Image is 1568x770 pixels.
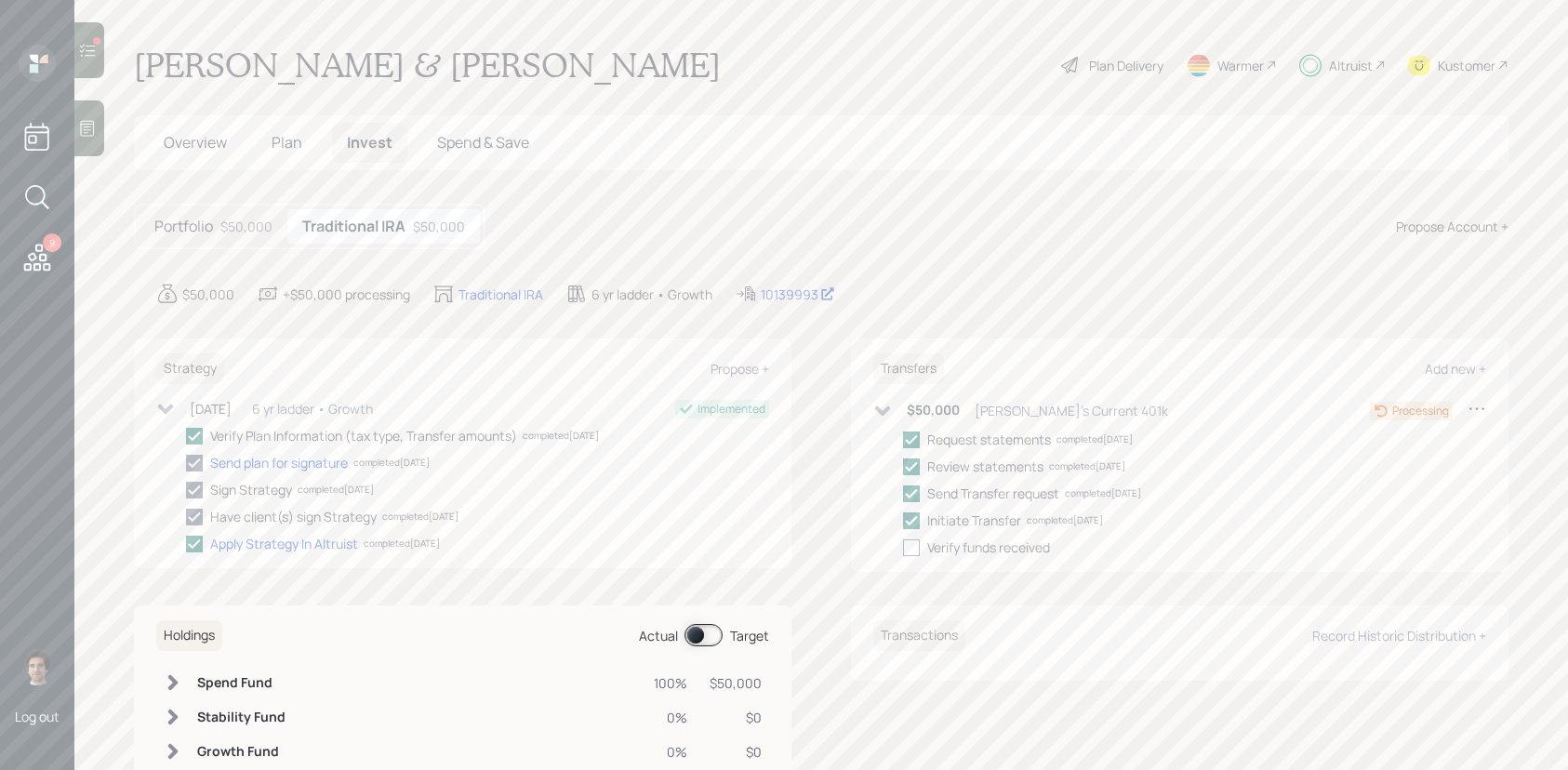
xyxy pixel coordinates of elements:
[458,285,543,304] div: Traditional IRA
[15,708,60,725] div: Log out
[302,218,405,235] h5: Traditional IRA
[654,673,687,693] div: 100%
[364,537,440,551] div: completed [DATE]
[134,45,721,86] h1: [PERSON_NAME] & [PERSON_NAME]
[975,401,1168,420] div: [PERSON_NAME]'s Current 401k
[907,403,960,418] h6: $50,000
[1056,432,1133,446] div: completed [DATE]
[164,132,227,153] span: Overview
[156,353,224,384] h6: Strategy
[591,285,712,304] div: 6 yr ladder • Growth
[353,456,430,470] div: completed [DATE]
[210,453,348,472] div: Send plan for signature
[156,620,222,651] h6: Holdings
[1217,56,1264,75] div: Warmer
[710,708,762,727] div: $0
[698,401,765,418] div: Implemented
[927,538,1050,557] div: Verify funds received
[1392,403,1449,419] div: Processing
[210,426,517,445] div: Verify Plan Information (tax type, Transfer amounts)
[761,285,835,304] div: 10139993
[873,620,965,651] h6: Transactions
[730,626,769,645] div: Target
[1027,513,1103,527] div: completed [DATE]
[19,648,56,685] img: harrison-schaefer-headshot-2.png
[413,217,465,236] div: $50,000
[927,457,1043,476] div: Review statements
[347,132,392,153] span: Invest
[710,742,762,762] div: $0
[1049,459,1125,473] div: completed [DATE]
[1396,217,1508,236] div: Propose Account +
[220,217,272,236] div: $50,000
[639,626,678,645] div: Actual
[1065,486,1141,500] div: completed [DATE]
[1438,56,1495,75] div: Kustomer
[283,285,410,304] div: +$50,000 processing
[43,233,61,252] div: 9
[382,510,458,524] div: completed [DATE]
[1312,627,1486,644] div: Record Historic Distribution +
[927,511,1021,530] div: Initiate Transfer
[1425,360,1486,378] div: Add new +
[1329,56,1373,75] div: Altruist
[523,429,599,443] div: completed [DATE]
[710,673,762,693] div: $50,000
[654,708,687,727] div: 0%
[197,710,286,725] h6: Stability Fund
[298,483,374,497] div: completed [DATE]
[654,742,687,762] div: 0%
[711,360,769,378] div: Propose +
[190,399,232,418] div: [DATE]
[182,285,234,304] div: $50,000
[210,480,292,499] div: Sign Strategy
[252,399,373,418] div: 6 yr ladder • Growth
[154,218,213,235] h5: Portfolio
[197,744,286,760] h6: Growth Fund
[210,534,358,553] div: Apply Strategy In Altruist
[210,507,377,526] div: Have client(s) sign Strategy
[272,132,302,153] span: Plan
[437,132,529,153] span: Spend & Save
[927,484,1059,503] div: Send Transfer request
[1089,56,1163,75] div: Plan Delivery
[873,353,944,384] h6: Transfers
[197,675,286,691] h6: Spend Fund
[927,430,1051,449] div: Request statements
